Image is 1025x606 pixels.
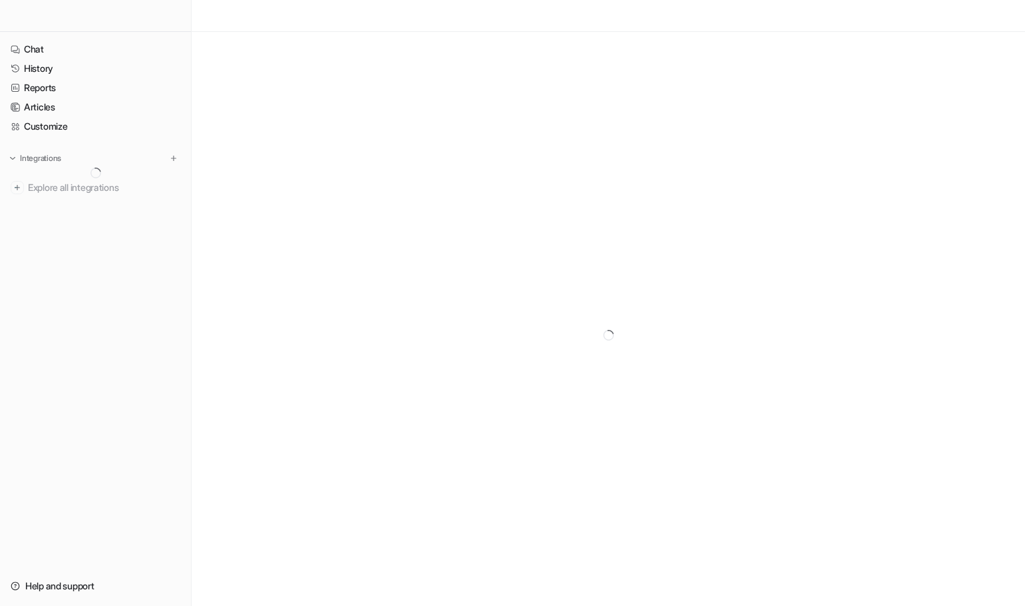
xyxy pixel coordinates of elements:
[5,40,186,59] a: Chat
[11,181,24,194] img: explore all integrations
[5,152,65,165] button: Integrations
[5,98,186,116] a: Articles
[28,177,180,198] span: Explore all integrations
[8,154,17,163] img: expand menu
[5,178,186,197] a: Explore all integrations
[20,153,61,164] p: Integrations
[5,59,186,78] a: History
[5,78,186,97] a: Reports
[5,577,186,595] a: Help and support
[5,117,186,136] a: Customize
[169,154,178,163] img: menu_add.svg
